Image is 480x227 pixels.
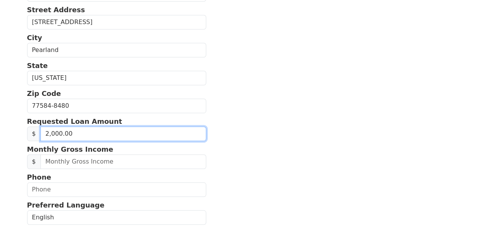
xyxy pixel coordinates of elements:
[27,15,207,29] input: Street Address
[27,62,48,70] strong: State
[27,173,51,181] strong: Phone
[27,99,207,113] input: Zip Code
[27,34,42,42] strong: City
[40,126,206,141] input: 0.00
[27,117,122,125] strong: Requested Loan Amount
[27,154,41,169] span: $
[27,144,207,154] p: Monthly Gross Income
[27,182,207,197] input: Phone
[27,201,105,209] strong: Preferred Language
[27,43,207,57] input: City
[40,154,206,169] input: Monthly Gross Income
[27,126,41,141] span: $
[27,89,61,97] strong: Zip Code
[27,6,85,14] strong: Street Address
